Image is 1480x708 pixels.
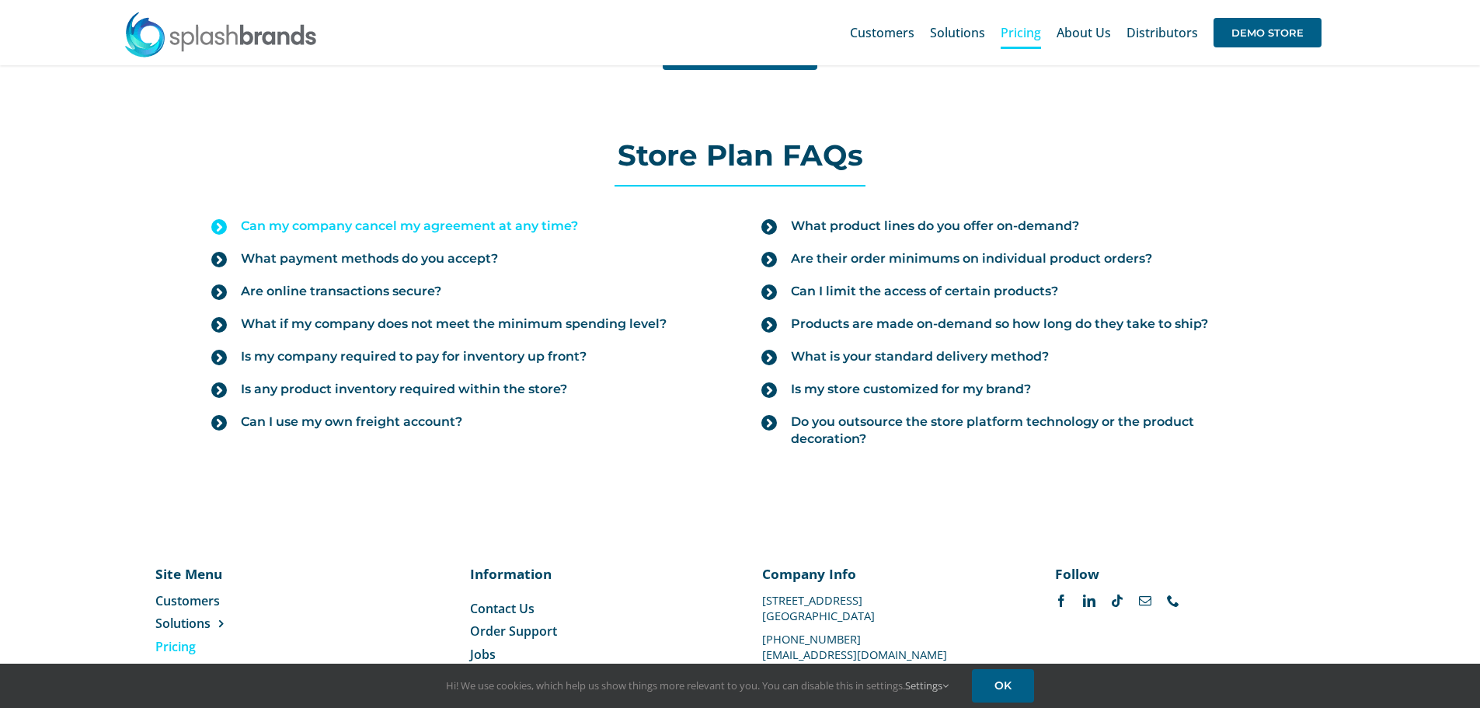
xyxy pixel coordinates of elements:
a: OK [972,669,1034,703]
span: Pricing [1001,26,1041,39]
span: Contact Us [470,600,535,617]
a: What if my company does not meet the minimum spending level? [211,308,718,340]
a: What is your standard delivery method? [761,340,1268,373]
span: Solutions [155,615,211,632]
a: About Us [155,661,313,678]
a: Distributors [1127,8,1198,58]
span: What product lines do you offer on-demand? [791,218,1079,235]
span: Customers [850,26,914,39]
a: DEMO STORE [1214,8,1322,58]
h2: Store Plan FAQs [196,140,1283,171]
a: Pricing [1001,8,1041,58]
span: Order Support [470,623,557,640]
span: About Us [155,661,211,678]
span: Can I limit the access of certain products? [791,283,1058,300]
span: Solutions [930,26,985,39]
a: Products are made on-demand so how long do they take to ship? [761,308,1268,340]
span: What if my company does not meet the minimum spending level? [241,316,667,333]
a: phone [1167,595,1179,607]
span: What is your standard delivery method? [791,348,1049,365]
p: Information [470,564,718,583]
a: Customers [155,592,313,609]
span: Can my company cancel my agreement at any time? [241,218,578,235]
a: Are their order minimums on individual product orders? [761,242,1268,275]
a: Can I limit the access of certain products? [761,275,1268,308]
nav: Main Menu Sticky [850,8,1322,58]
a: Solutions [155,615,313,632]
p: Company Info [762,564,1010,583]
a: What product lines do you offer on-demand? [761,210,1268,242]
span: Do you outsource the store platform technology or the product decoration? [791,413,1268,448]
a: facebook [1055,595,1067,607]
span: Can I use my own freight account? [241,413,462,431]
span: Customers [155,592,220,609]
a: Settings [905,678,949,692]
a: tiktok [1111,595,1123,607]
a: Are online transactions secure? [211,275,718,308]
a: Is my company required to pay for inventory up front? [211,340,718,373]
img: SplashBrands.com Logo [124,11,318,58]
span: Hi! We use cookies, which help us show things more relevant to you. You can disable this in setti... [446,678,949,692]
span: Pricing [155,638,196,655]
span: Are online transactions secure? [241,283,441,300]
span: Distributors [1127,26,1198,39]
a: What payment methods do you accept? [211,242,718,275]
span: DEMO STORE [1214,18,1322,47]
a: Pricing [155,638,313,655]
a: Order Support [470,623,718,640]
span: Products are made on-demand so how long do they take to ship? [791,316,1208,333]
a: linkedin [1083,595,1095,607]
a: Is my store customized for my brand? [761,373,1268,406]
a: Can I use my own freight account? [211,406,718,438]
span: Are their order minimums on individual product orders? [791,250,1152,267]
span: What payment methods do you accept? [241,250,498,267]
span: Jobs [470,646,496,663]
nav: Menu [470,600,718,686]
a: mail [1139,595,1151,607]
span: Is any product inventory required within the store? [241,381,567,398]
span: Is my company required to pay for inventory up front? [241,348,587,365]
a: Can my company cancel my agreement at any time? [211,210,718,242]
a: Jobs [470,646,718,663]
span: Is my store customized for my brand? [791,381,1031,398]
a: Do you outsource the store platform technology or the product decoration? [761,406,1268,455]
span: About Us [1057,26,1111,39]
nav: Menu [155,592,313,701]
p: Site Menu [155,564,313,583]
a: Customers [850,8,914,58]
a: Is any product inventory required within the store? [211,373,718,406]
a: Contact Us [470,600,718,617]
p: Follow [1055,564,1303,583]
